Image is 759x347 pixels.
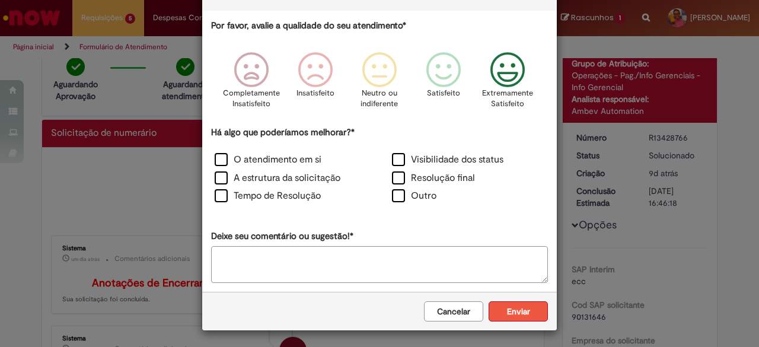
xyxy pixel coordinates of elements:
div: Completamente Insatisfeito [221,43,281,125]
div: Extremamente Satisfeito [477,43,538,125]
label: A estrutura da solicitação [215,171,340,185]
button: Cancelar [424,301,483,321]
label: Outro [392,189,436,203]
div: Insatisfeito [285,43,346,125]
p: Neutro ou indiferente [358,88,401,110]
label: Resolução final [392,171,475,185]
p: Completamente Insatisfeito [223,88,280,110]
label: Tempo de Resolução [215,189,321,203]
p: Insatisfeito [296,88,334,99]
label: Deixe seu comentário ou sugestão!* [211,230,353,243]
label: Por favor, avalie a qualidade do seu atendimento* [211,20,406,32]
div: Satisfeito [413,43,474,125]
p: Satisfeito [427,88,460,99]
div: Neutro ou indiferente [349,43,410,125]
label: O atendimento em si [215,153,321,167]
button: Enviar [489,301,548,321]
p: Extremamente Satisfeito [482,88,533,110]
label: Visibilidade dos status [392,153,503,167]
div: Há algo que poderíamos melhorar?* [211,126,548,206]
